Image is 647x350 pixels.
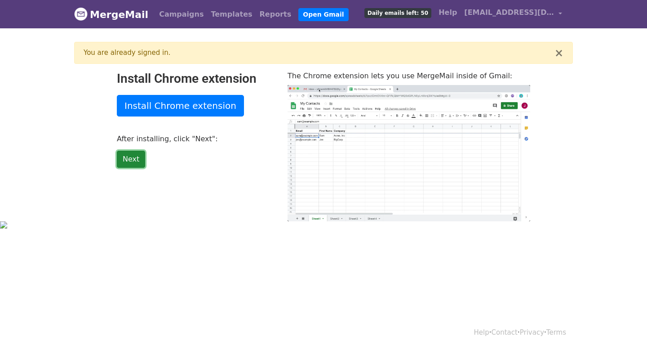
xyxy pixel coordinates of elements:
a: Open Gmail [298,8,348,21]
iframe: Chat Widget [602,307,647,350]
a: Help [435,4,461,22]
p: The Chrome extension lets you use MergeMail inside of Gmail: [288,71,530,81]
a: MergeMail [74,5,148,24]
h2: Install Chrome extension [117,71,274,86]
a: Campaigns [155,5,207,23]
p: After installing, click "Next": [117,134,274,144]
a: Templates [207,5,256,23]
div: You are already signed in. [84,48,554,58]
span: Daily emails left: 50 [364,8,431,18]
a: [EMAIL_ADDRESS][DOMAIN_NAME] [461,4,566,25]
a: Install Chrome extension [117,95,244,117]
a: Privacy [520,328,544,337]
a: Help [474,328,489,337]
img: MergeMail logo [74,7,88,21]
a: Terms [546,328,566,337]
a: Next [117,151,145,168]
a: Reports [256,5,295,23]
a: Contact [492,328,518,337]
button: × [554,48,563,58]
a: Daily emails left: 50 [361,4,435,22]
span: [EMAIL_ADDRESS][DOMAIN_NAME] [464,7,554,18]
